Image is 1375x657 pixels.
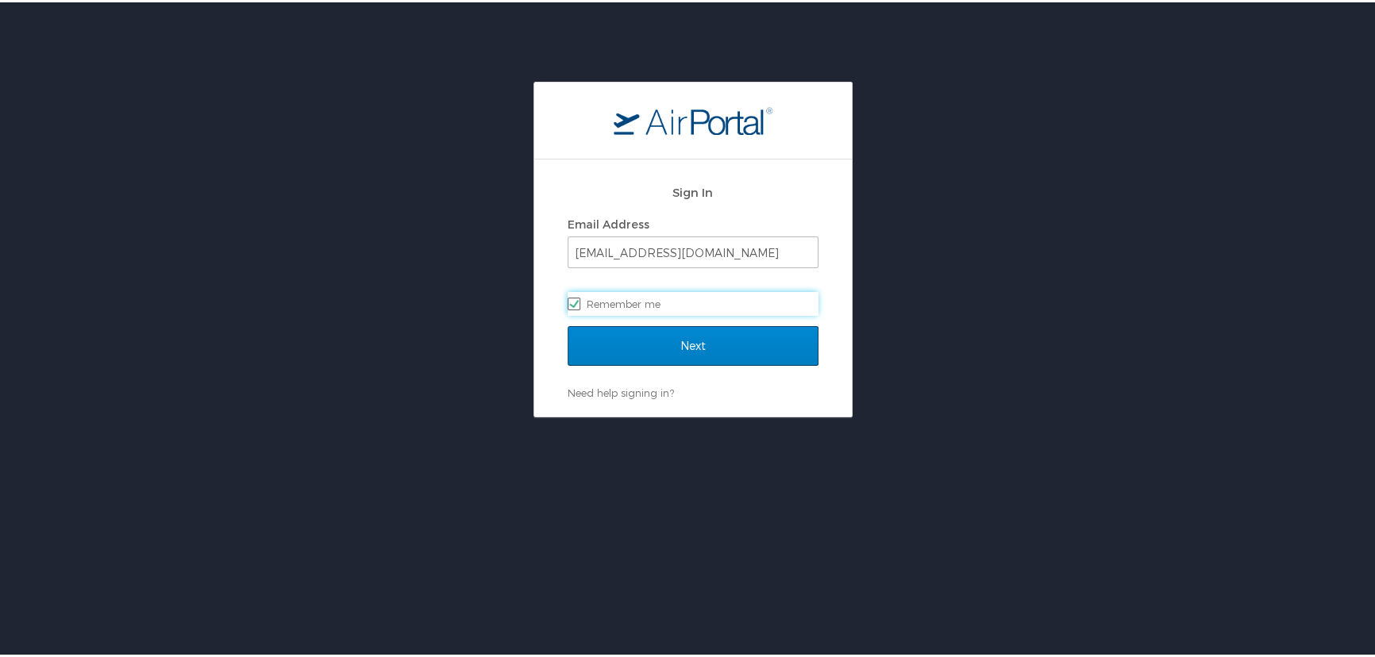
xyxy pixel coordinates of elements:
label: Email Address [568,215,649,229]
h2: Sign In [568,181,818,199]
input: Next [568,324,818,363]
img: logo [614,104,772,133]
a: Need help signing in? [568,384,674,397]
label: Remember me [568,290,818,313]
